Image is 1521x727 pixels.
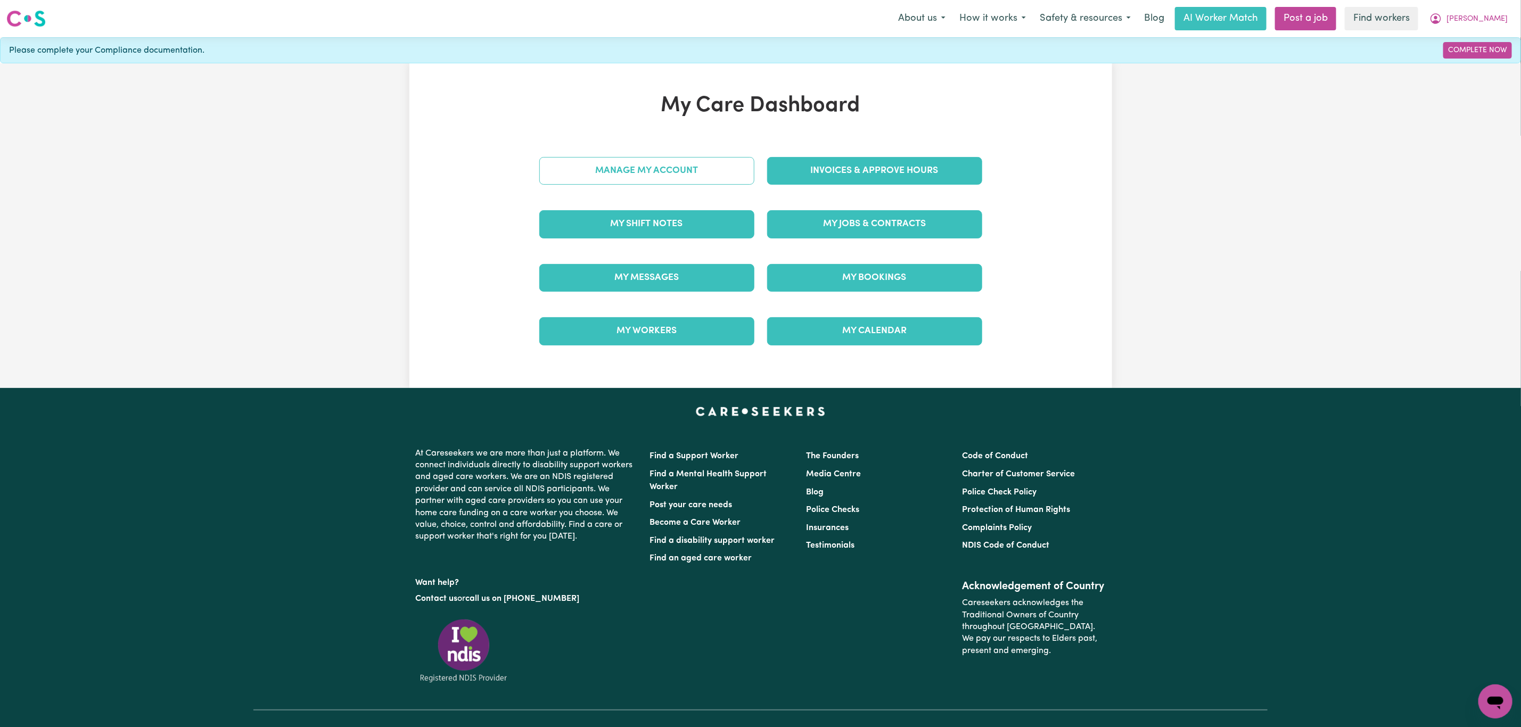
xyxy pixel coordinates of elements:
p: At Careseekers we are more than just a platform. We connect individuals directly to disability su... [416,443,637,547]
a: Code of Conduct [962,452,1028,460]
a: Careseekers logo [6,6,46,31]
h1: My Care Dashboard [533,93,989,119]
a: Invoices & Approve Hours [767,157,982,185]
span: [PERSON_NAME] [1446,13,1508,25]
a: My Shift Notes [539,210,754,238]
a: Charter of Customer Service [962,470,1075,478]
a: Post a job [1275,7,1336,30]
a: My Bookings [767,264,982,292]
a: Find a disability support worker [650,536,775,545]
a: Find workers [1345,7,1418,30]
a: Complaints Policy [962,524,1032,532]
a: Insurances [806,524,849,532]
img: Registered NDIS provider [416,617,512,684]
h2: Acknowledgement of Country [962,580,1105,593]
iframe: Button to launch messaging window, conversation in progress [1478,684,1512,718]
button: Safety & resources [1033,7,1138,30]
p: Careseekers acknowledges the Traditional Owners of Country throughout [GEOGRAPHIC_DATA]. We pay o... [962,593,1105,661]
a: Blog [1138,7,1171,30]
img: Careseekers logo [6,9,46,28]
a: My Jobs & Contracts [767,210,982,238]
button: How it works [952,7,1033,30]
a: Complete Now [1443,42,1512,59]
a: Testimonials [806,541,854,550]
a: AI Worker Match [1175,7,1267,30]
a: Blog [806,488,824,497]
a: My Messages [539,264,754,292]
button: My Account [1423,7,1515,30]
a: Find a Support Worker [650,452,739,460]
p: or [416,589,637,609]
a: Become a Care Worker [650,518,741,527]
a: Police Checks [806,506,859,514]
a: Find an aged care worker [650,554,752,563]
a: The Founders [806,452,859,460]
a: Find a Mental Health Support Worker [650,470,767,491]
a: Post your care needs [650,501,733,509]
a: Manage My Account [539,157,754,185]
a: call us on [PHONE_NUMBER] [466,594,580,603]
button: About us [891,7,952,30]
span: Please complete your Compliance documentation. [9,44,204,57]
a: Media Centre [806,470,861,478]
a: My Workers [539,317,754,345]
a: Protection of Human Rights [962,506,1070,514]
a: Contact us [416,594,458,603]
a: NDIS Code of Conduct [962,541,1049,550]
a: Police Check Policy [962,488,1037,497]
a: Careseekers home page [696,407,825,416]
a: My Calendar [767,317,982,345]
p: Want help? [416,573,637,589]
